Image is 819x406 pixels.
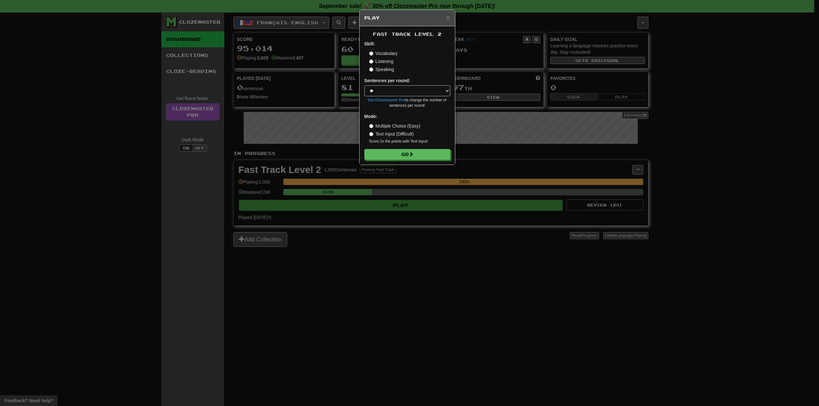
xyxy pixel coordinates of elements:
[369,58,393,65] label: Listening
[364,114,377,119] strong: Mode:
[369,66,394,73] label: Speaking
[368,98,405,102] a: Get Clozemaster Pro
[364,15,450,21] h5: Play
[364,98,450,108] small: to change the number of sentences per round!
[369,59,373,64] input: Listening
[369,139,450,144] small: Score 2x the points with Text Input !
[446,14,450,21] button: Close
[446,14,450,21] span: ×
[369,132,373,136] input: Text Input (Difficult)
[369,131,414,137] label: Text Input (Difficult)
[369,123,420,129] label: Multiple Choice (Easy)
[369,67,373,72] input: Speaking
[369,124,373,128] input: Multiple Choice (Easy)
[364,149,450,160] button: Go
[369,50,398,57] label: Vocabulary
[369,51,373,56] input: Vocabulary
[364,41,375,46] strong: Skill:
[364,77,410,84] label: Sentences per round:
[373,31,442,37] span: Fast Track Level 2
